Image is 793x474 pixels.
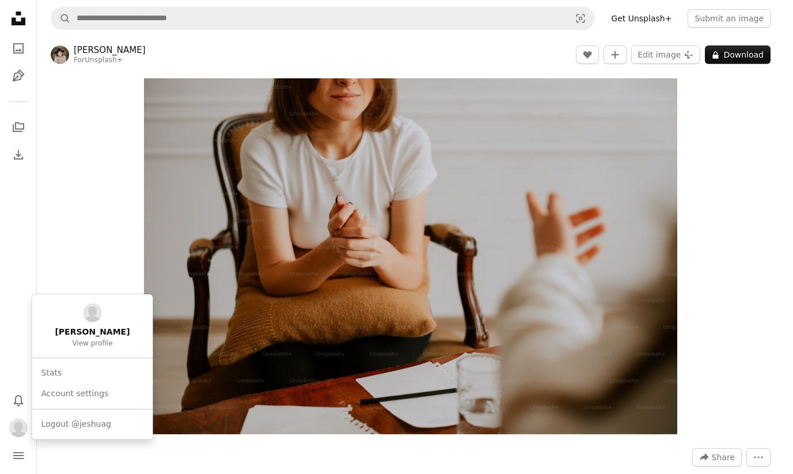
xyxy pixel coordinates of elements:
span: View profile [72,339,112,348]
a: Account settings [37,384,149,404]
span: Logout @jeshuag [41,419,111,430]
div: Profile [32,294,153,439]
img: Avatar of user Jeshua Glanzmann [9,419,28,437]
img: Avatar of user Jeshua Glanzmann [84,304,102,322]
button: Profile [7,416,30,439]
span: [PERSON_NAME] [55,327,130,338]
a: Stats [37,363,149,384]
